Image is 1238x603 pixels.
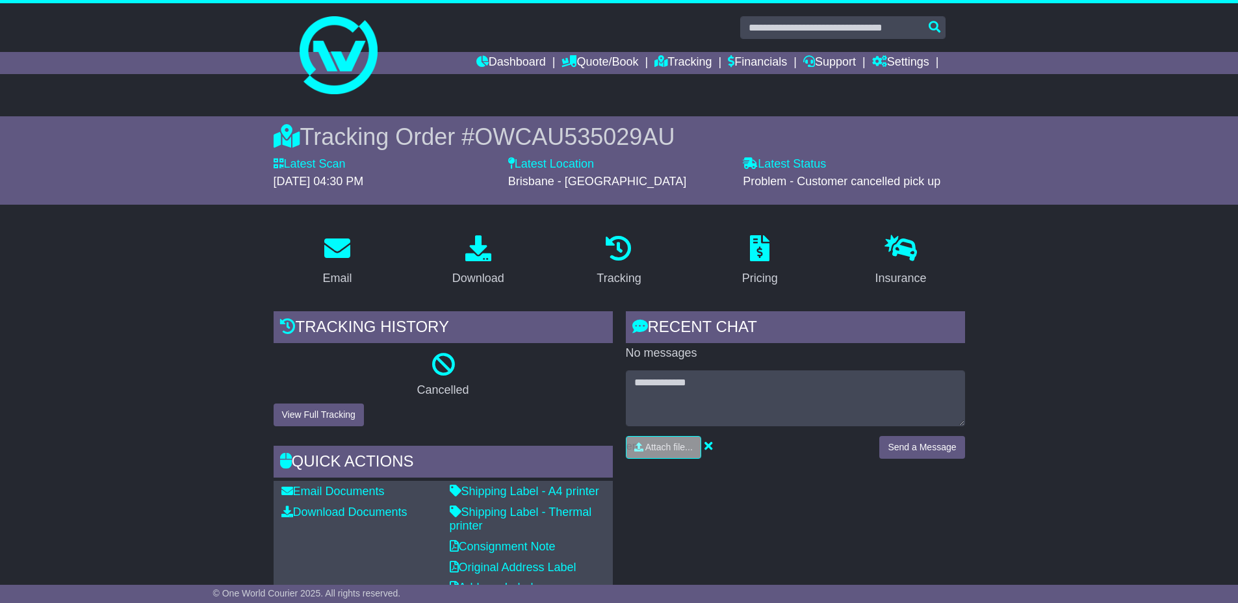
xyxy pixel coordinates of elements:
[450,540,556,553] a: Consignment Note
[728,52,787,74] a: Financials
[213,588,401,598] span: © One World Courier 2025. All rights reserved.
[474,123,675,150] span: OWCAU535029AU
[274,383,613,398] p: Cancelled
[734,231,786,292] a: Pricing
[274,123,965,151] div: Tracking Order #
[508,157,594,172] label: Latest Location
[742,270,778,287] div: Pricing
[274,311,613,346] div: Tracking history
[867,231,935,292] a: Insurance
[450,485,599,498] a: Shipping Label - A4 printer
[803,52,856,74] a: Support
[626,346,965,361] p: No messages
[597,270,641,287] div: Tracking
[743,157,826,172] label: Latest Status
[281,485,385,498] a: Email Documents
[875,270,927,287] div: Insurance
[281,506,407,519] a: Download Documents
[274,175,364,188] span: [DATE] 04:30 PM
[450,581,534,594] a: Address Label
[654,52,712,74] a: Tracking
[476,52,546,74] a: Dashboard
[626,311,965,346] div: RECENT CHAT
[444,231,513,292] a: Download
[561,52,638,74] a: Quote/Book
[743,175,940,188] span: Problem - Customer cancelled pick up
[588,231,649,292] a: Tracking
[452,270,504,287] div: Download
[322,270,352,287] div: Email
[872,52,929,74] a: Settings
[274,446,613,481] div: Quick Actions
[879,436,964,459] button: Send a Message
[274,404,364,426] button: View Full Tracking
[508,175,686,188] span: Brisbane - [GEOGRAPHIC_DATA]
[450,506,592,533] a: Shipping Label - Thermal printer
[450,561,576,574] a: Original Address Label
[314,231,360,292] a: Email
[274,157,346,172] label: Latest Scan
